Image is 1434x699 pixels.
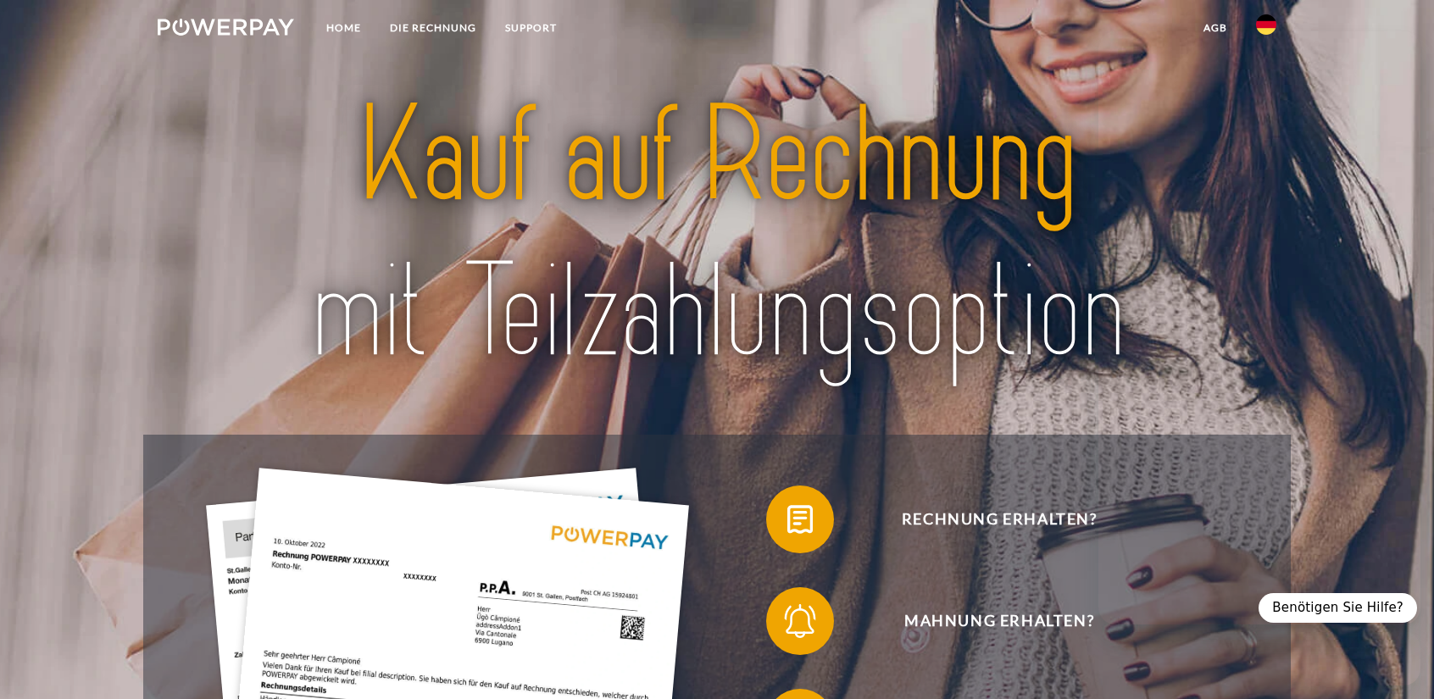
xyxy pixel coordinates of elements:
[1256,14,1276,35] img: de
[766,587,1207,655] button: Mahnung erhalten?
[792,587,1207,655] span: Mahnung erhalten?
[766,485,1207,553] button: Rechnung erhalten?
[312,13,375,43] a: Home
[792,485,1207,553] span: Rechnung erhalten?
[779,600,821,642] img: qb_bell.svg
[491,13,571,43] a: SUPPORT
[375,13,491,43] a: DIE RECHNUNG
[779,498,821,541] img: qb_bill.svg
[1098,31,1420,624] iframe: Messaging-Fenster
[1366,631,1420,685] iframe: Schaltfläche zum Öffnen des Messaging-Fensters
[213,70,1220,399] img: title-powerpay_de.svg
[158,19,294,36] img: logo-powerpay-white.svg
[1189,13,1242,43] a: agb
